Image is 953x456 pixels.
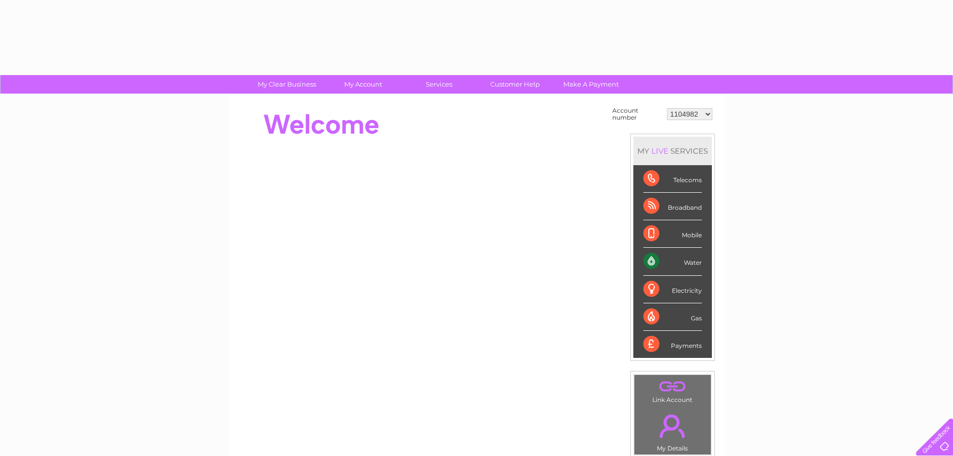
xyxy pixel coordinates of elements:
a: . [637,377,708,395]
div: LIVE [649,146,670,156]
div: Payments [643,331,702,358]
div: Water [643,248,702,275]
a: My Account [322,75,404,94]
td: Link Account [634,374,711,406]
div: Mobile [643,220,702,248]
div: Telecoms [643,165,702,193]
div: Broadband [643,193,702,220]
a: . [637,408,708,443]
td: Account number [610,105,664,124]
td: My Details [634,406,711,455]
a: Customer Help [474,75,556,94]
div: MY SERVICES [633,137,712,165]
a: Make A Payment [550,75,632,94]
div: Gas [643,303,702,331]
a: My Clear Business [246,75,328,94]
a: Services [398,75,480,94]
div: Electricity [643,276,702,303]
